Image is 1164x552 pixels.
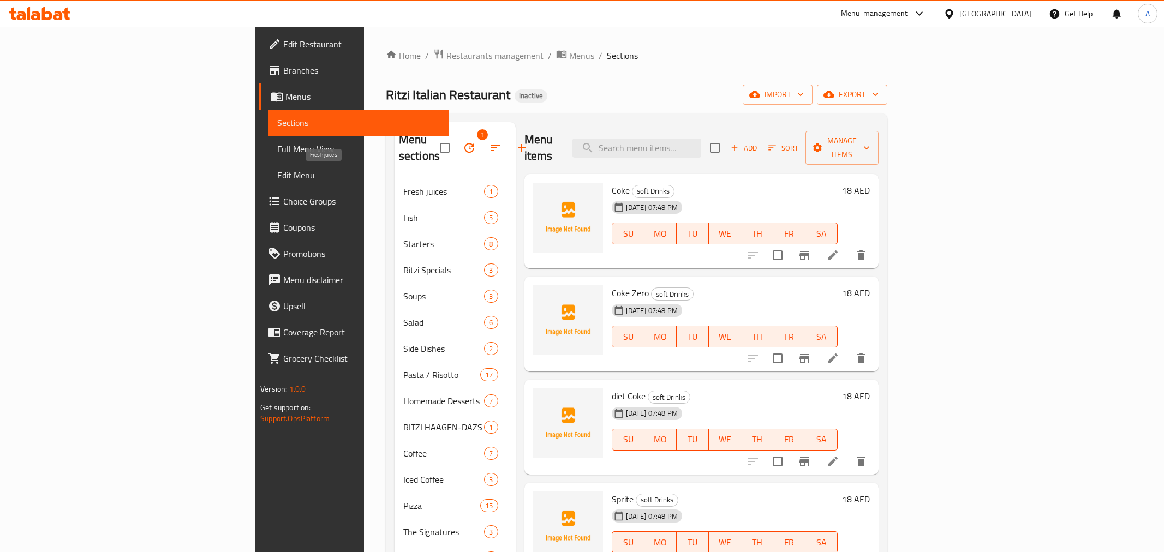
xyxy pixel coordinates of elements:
div: Soups [403,290,485,303]
button: WE [709,223,741,244]
span: diet Coke [612,388,646,404]
span: SU [617,226,640,242]
button: SU [612,223,644,244]
span: 8 [485,239,497,249]
button: Branch-specific-item [791,448,817,475]
span: 17 [481,370,497,380]
div: items [484,421,498,434]
div: Pasta / Risotto17 [395,362,516,388]
button: SU [612,429,644,451]
a: Support.OpsPlatform [260,411,330,425]
span: Select to update [766,450,789,473]
input: search [572,139,701,158]
span: soft Drinks [632,185,674,197]
div: RITZI HÄAGEN-DAZS1 [395,414,516,440]
div: items [484,237,498,250]
div: items [484,342,498,355]
span: Menu disclaimer [283,273,440,286]
button: SA [805,429,838,451]
span: MO [649,329,672,345]
div: items [484,473,498,486]
span: Sprite [612,491,634,507]
a: Choice Groups [259,188,449,214]
a: Full Menu View [268,136,449,162]
div: Starters8 [395,231,516,257]
span: Restaurants management [446,49,544,62]
span: Manage items [814,134,870,161]
span: Sections [277,116,440,129]
div: The Signatures3 [395,519,516,545]
div: Salad6 [395,309,516,335]
span: [DATE] 07:48 PM [622,305,682,316]
div: items [484,263,498,277]
span: Upsell [283,299,440,313]
span: SA [810,226,833,242]
a: Edit menu item [826,352,839,365]
button: SU [612,326,644,347]
span: 1 [477,129,488,140]
span: Homemade Desserts [403,394,485,407]
button: FR [773,429,805,451]
span: Coffee [403,447,485,460]
a: Edit menu item [826,455,839,468]
span: TH [745,535,769,550]
div: Fish5 [395,205,516,231]
button: export [817,85,887,105]
span: 6 [485,317,497,328]
span: MO [649,535,672,550]
button: MO [644,326,677,347]
span: Choice Groups [283,195,440,208]
span: 3 [485,527,497,537]
button: delete [848,448,874,475]
span: Coke Zero [612,285,649,301]
span: 15 [481,501,497,511]
button: Branch-specific-item [791,345,817,371]
div: Starters [403,237,485,250]
a: Coupons [259,214,449,241]
div: Fresh juices1 [395,178,516,205]
div: Ritzi Specials3 [395,257,516,283]
button: SA [805,326,838,347]
button: Add section [509,135,535,161]
img: Coke [533,183,603,253]
a: Branches [259,57,449,83]
span: Sections [607,49,638,62]
span: Bulk update [456,135,482,161]
span: Version: [260,382,287,396]
div: Pizza [403,499,480,512]
span: Add item [726,140,761,157]
span: FR [778,431,801,447]
span: Get support on: [260,400,311,415]
div: items [484,394,498,407]
span: Edit Menu [277,169,440,182]
span: Select to update [766,347,789,370]
span: TU [681,535,705,550]
span: 3 [485,265,497,275]
h6: 18 AED [842,388,870,404]
div: Coffee7 [395,440,516,466]
button: WE [709,429,741,451]
span: Salad [403,316,485,329]
div: items [484,185,498,198]
div: Inactive [515,89,547,103]
h6: 18 AED [842,183,870,198]
span: RITZI HÄAGEN-DAZS [403,421,485,434]
div: Ritzi Specials [403,263,485,277]
div: Pizza15 [395,493,516,519]
span: MO [649,226,672,242]
span: MO [649,431,672,447]
h2: Menu items [524,131,559,164]
a: Menu disclaimer [259,267,449,293]
span: A [1145,8,1150,20]
li: / [548,49,552,62]
a: Upsell [259,293,449,319]
span: TH [745,226,769,242]
span: TU [681,329,705,345]
div: items [484,525,498,538]
span: Select to update [766,244,789,267]
div: Homemade Desserts7 [395,388,516,414]
div: soft Drinks [648,391,690,404]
